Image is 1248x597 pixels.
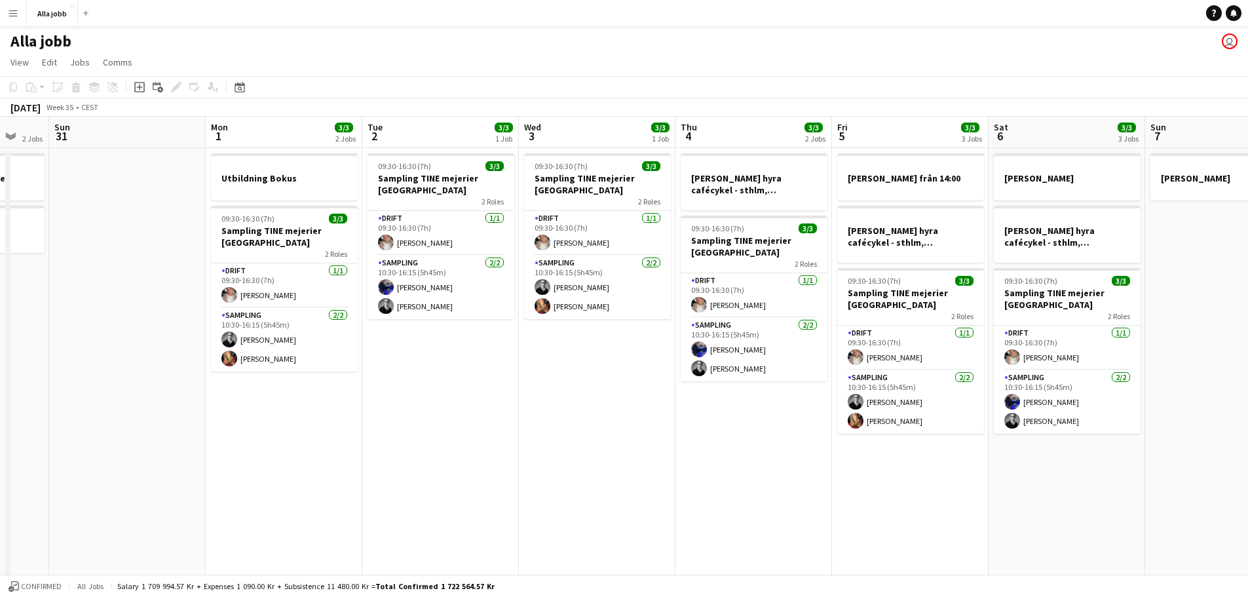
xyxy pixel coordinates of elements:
[43,102,76,112] span: Week 35
[962,134,982,144] div: 3 Jobs
[368,121,383,133] span: Tue
[211,308,358,372] app-card-role: Sampling2/210:30-16:15 (5h45m)[PERSON_NAME][PERSON_NAME]
[994,206,1141,263] app-job-card: [PERSON_NAME] hyra cafécykel - sthlm, [GEOGRAPHIC_DATA], cph
[27,1,78,26] button: Alla jobb
[994,326,1141,370] app-card-role: Drift1/109:30-16:30 (7h)[PERSON_NAME]
[837,172,984,184] h3: [PERSON_NAME] från 14:00
[524,121,541,133] span: Wed
[837,268,984,434] div: 09:30-16:30 (7h)3/3Sampling TINE mejerier [GEOGRAPHIC_DATA]2 RolesDrift1/109:30-16:30 (7h)[PERSON...
[1108,311,1130,321] span: 2 Roles
[10,101,41,114] div: [DATE]
[524,211,671,256] app-card-role: Drift1/109:30-16:30 (7h)[PERSON_NAME]
[211,263,358,308] app-card-role: Drift1/109:30-16:30 (7h)[PERSON_NAME]
[54,121,70,133] span: Sun
[652,134,669,144] div: 1 Job
[21,582,62,591] span: Confirmed
[98,54,138,71] a: Comms
[1118,134,1139,144] div: 3 Jobs
[994,268,1141,434] app-job-card: 09:30-16:30 (7h)3/3Sampling TINE mejerier [GEOGRAPHIC_DATA]2 RolesDrift1/109:30-16:30 (7h)[PERSON...
[1148,128,1166,144] span: 7
[951,311,974,321] span: 2 Roles
[329,214,347,223] span: 3/3
[7,579,64,594] button: Confirmed
[961,123,979,132] span: 3/3
[994,172,1141,184] h3: [PERSON_NAME]
[211,225,358,248] h3: Sampling TINE mejerier [GEOGRAPHIC_DATA]
[837,370,984,434] app-card-role: Sampling2/210:30-16:15 (5h45m)[PERSON_NAME][PERSON_NAME]
[681,318,827,381] app-card-role: Sampling2/210:30-16:15 (5h45m)[PERSON_NAME][PERSON_NAME]
[375,581,495,591] span: Total Confirmed 1 722 564.57 kr
[535,161,588,171] span: 09:30-16:30 (7h)
[103,56,132,68] span: Comms
[10,56,29,68] span: View
[524,256,671,319] app-card-role: Sampling2/210:30-16:15 (5h45m)[PERSON_NAME][PERSON_NAME]
[81,102,98,112] div: CEST
[211,153,358,201] app-job-card: Utbildning Bokus
[524,172,671,196] h3: Sampling TINE mejerier [GEOGRAPHIC_DATA]
[485,161,504,171] span: 3/3
[681,216,827,381] app-job-card: 09:30-16:30 (7h)3/3Sampling TINE mejerier [GEOGRAPHIC_DATA]2 RolesDrift1/109:30-16:30 (7h)[PERSON...
[642,161,660,171] span: 3/3
[209,128,228,144] span: 1
[211,206,358,372] app-job-card: 09:30-16:30 (7h)3/3Sampling TINE mejerier [GEOGRAPHIC_DATA]2 RolesDrift1/109:30-16:30 (7h)[PERSON...
[22,134,43,144] div: 2 Jobs
[325,249,347,259] span: 2 Roles
[994,153,1141,201] app-job-card: [PERSON_NAME]
[994,370,1141,434] app-card-role: Sampling2/210:30-16:15 (5h45m)[PERSON_NAME][PERSON_NAME]
[117,581,495,591] div: Salary 1 709 994.57 kr + Expenses 1 090.00 kr + Subsistence 11 480.00 kr =
[211,172,358,184] h3: Utbildning Bokus
[837,326,984,370] app-card-role: Drift1/109:30-16:30 (7h)[PERSON_NAME]
[681,172,827,196] h3: [PERSON_NAME] hyra cafécykel - sthlm, [GEOGRAPHIC_DATA], cph
[994,121,1008,133] span: Sat
[992,128,1008,144] span: 6
[5,54,34,71] a: View
[366,128,383,144] span: 2
[221,214,274,223] span: 09:30-16:30 (7h)
[368,153,514,319] div: 09:30-16:30 (7h)3/3Sampling TINE mejerier [GEOGRAPHIC_DATA]2 RolesDrift1/109:30-16:30 (7h)[PERSON...
[211,121,228,133] span: Mon
[1150,121,1166,133] span: Sun
[378,161,431,171] span: 09:30-16:30 (7h)
[681,273,827,318] app-card-role: Drift1/109:30-16:30 (7h)[PERSON_NAME]
[1004,276,1057,286] span: 09:30-16:30 (7h)
[70,56,90,68] span: Jobs
[1112,276,1130,286] span: 3/3
[522,128,541,144] span: 3
[679,128,697,144] span: 4
[495,123,513,132] span: 3/3
[65,54,95,71] a: Jobs
[681,153,827,210] app-job-card: [PERSON_NAME] hyra cafécykel - sthlm, [GEOGRAPHIC_DATA], cph
[524,153,671,319] div: 09:30-16:30 (7h)3/3Sampling TINE mejerier [GEOGRAPHIC_DATA]2 RolesDrift1/109:30-16:30 (7h)[PERSON...
[52,128,70,144] span: 31
[651,123,670,132] span: 3/3
[1118,123,1136,132] span: 3/3
[75,581,106,591] span: All jobs
[368,211,514,256] app-card-role: Drift1/109:30-16:30 (7h)[PERSON_NAME]
[795,259,817,269] span: 2 Roles
[804,123,823,132] span: 3/3
[1222,33,1238,49] app-user-avatar: Stina Dahl
[837,206,984,263] app-job-card: [PERSON_NAME] hyra cafécykel - sthlm, [GEOGRAPHIC_DATA], cph
[681,121,697,133] span: Thu
[42,56,57,68] span: Edit
[799,223,817,233] span: 3/3
[368,172,514,196] h3: Sampling TINE mejerier [GEOGRAPHIC_DATA]
[837,153,984,201] app-job-card: [PERSON_NAME] från 14:00
[37,54,62,71] a: Edit
[837,287,984,311] h3: Sampling TINE mejerier [GEOGRAPHIC_DATA]
[805,134,825,144] div: 2 Jobs
[335,134,356,144] div: 2 Jobs
[482,197,504,206] span: 2 Roles
[681,235,827,258] h3: Sampling TINE mejerier [GEOGRAPHIC_DATA]
[335,123,353,132] span: 3/3
[495,134,512,144] div: 1 Job
[691,223,744,233] span: 09:30-16:30 (7h)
